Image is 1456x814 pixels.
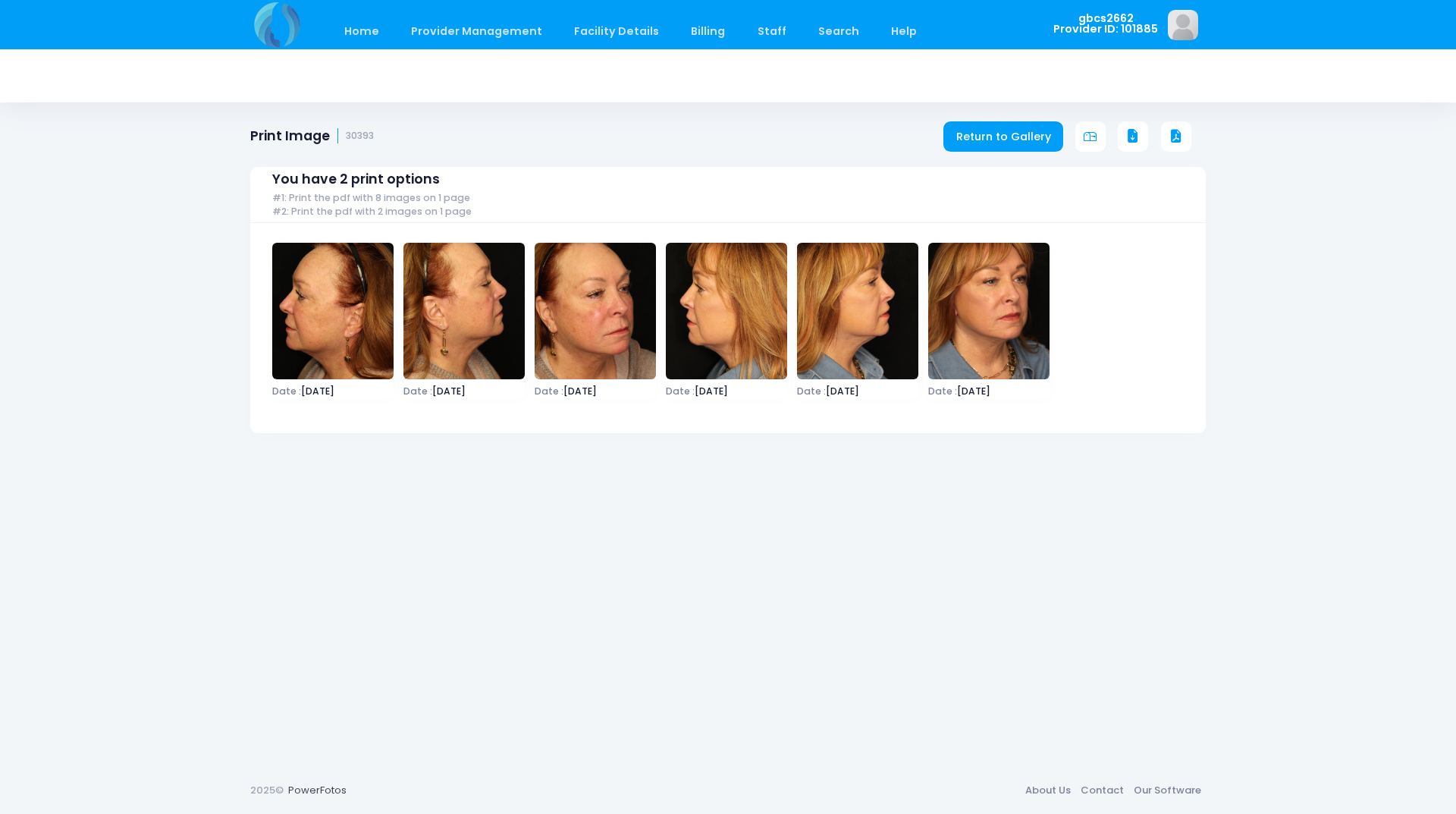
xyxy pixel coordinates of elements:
[1168,10,1198,40] img: image
[272,243,394,379] img: image
[742,14,801,49] a: Staff
[250,128,374,144] h1: Print Image
[676,14,740,49] a: Billing
[928,385,957,398] span: Date :
[346,130,374,142] small: 30393
[403,385,432,398] span: Date :
[797,387,918,396] span: [DATE]
[1128,777,1206,804] a: Our Software
[928,243,1050,379] img: image
[666,243,787,379] img: image
[329,14,394,49] a: Home
[943,121,1063,152] a: Return to Gallery
[272,206,472,218] span: #2: Print the pdf with 2 images on 1 page
[403,243,525,379] img: image
[272,171,440,187] span: You have 2 print options
[396,14,557,49] a: Provider Management
[288,783,347,797] a: PowerFotos
[797,385,826,398] span: Date :
[272,385,301,398] span: Date :
[803,14,874,49] a: Search
[560,14,674,49] a: Facility Details
[272,387,394,396] span: [DATE]
[535,385,563,398] span: Date :
[250,783,284,797] span: 2025©
[666,387,787,396] span: [DATE]
[535,243,656,379] img: image
[1053,13,1158,35] span: gbcs2662 Provider ID: 101885
[272,193,470,204] span: #1: Print the pdf with 8 images on 1 page
[928,387,1050,396] span: [DATE]
[535,387,656,396] span: [DATE]
[1075,777,1128,804] a: Contact
[1020,777,1075,804] a: About Us
[403,387,525,396] span: [DATE]
[797,243,918,379] img: image
[877,14,932,49] a: Help
[666,385,695,398] span: Date :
